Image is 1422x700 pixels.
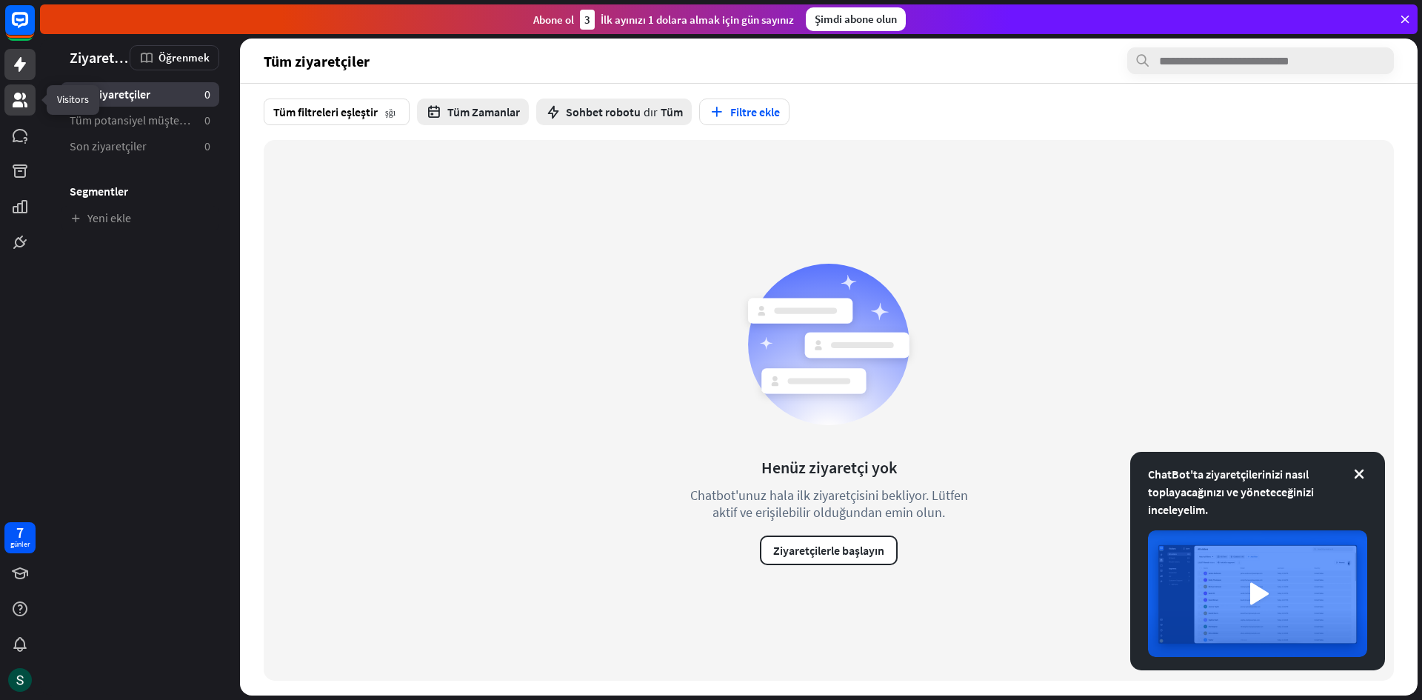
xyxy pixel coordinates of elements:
font: Şimdi abone olun [815,12,897,26]
button: LiveChat sohbet widget'ını açın [12,6,56,50]
a: 7 günler [4,522,36,553]
font: 0 [204,139,210,153]
font: 7 [16,523,24,541]
font: Ziyaretçilerle başlayın [773,543,884,558]
img: görüntü [1148,530,1367,657]
font: Tüm ziyaretçiler [264,52,370,70]
a: Son ziyaretçiler 0 [61,134,219,159]
font: Tüm Zamanlar [447,104,520,119]
font: Tüm filtreleri eşleştir [273,104,378,119]
font: Tüm ziyaretçiler [70,87,150,101]
font: ChatBot'ta ziyaretçilerinizi nasıl toplayacağınızı ve yöneteceğinizi inceleyelim. [1148,467,1314,517]
font: 0 [204,113,210,127]
font: İlk ayınızı 1 dolara almak için gün sayınız [601,13,794,27]
font: aşağı ok [385,107,400,116]
font: Filtre ekle [730,104,780,119]
button: Ziyaretçilerle başlayın [760,536,898,565]
font: Abone ol [533,13,574,27]
button: Tüm Zamanlar [417,99,529,125]
font: dır [644,104,658,119]
font: Chatbot'unuz hala ilk ziyaretçisini bekliyor. Lütfen aktif ve erişilebilir olduğundan emin olun. [690,487,968,521]
a: Tüm potansiyel müşteriler 0 [61,108,219,133]
font: Tüm potansiyel müşteriler [70,113,200,127]
font: Yeni ekle [87,210,131,225]
button: Filtre ekle [699,99,790,125]
font: günler [10,539,30,549]
font: 3 [584,13,590,27]
font: Segmentler [70,184,128,199]
font: 0 [204,87,210,101]
font: Henüz ziyaretçi yok [761,457,897,478]
font: Ziyaretçiler [70,48,141,67]
font: Sohbet robotu [566,104,641,119]
font: Son ziyaretçiler [70,139,147,153]
font: Öğrenmek [158,50,210,64]
font: Tüm [661,104,683,119]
